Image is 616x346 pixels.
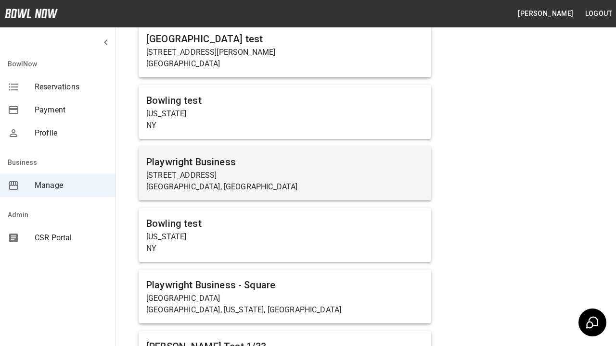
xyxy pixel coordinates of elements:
span: Payment [35,104,108,116]
p: [GEOGRAPHIC_DATA], [US_STATE], [GEOGRAPHIC_DATA] [146,304,423,316]
span: CSR Portal [35,232,108,244]
p: [US_STATE] [146,231,423,243]
h6: Playwright Business [146,154,423,170]
p: [GEOGRAPHIC_DATA] [146,293,423,304]
p: NY [146,120,423,131]
p: [STREET_ADDRESS] [146,170,423,181]
span: Profile [35,127,108,139]
img: logo [5,9,58,18]
h6: Bowling test [146,216,423,231]
button: Logout [581,5,616,23]
p: [GEOGRAPHIC_DATA] [146,58,423,70]
p: [STREET_ADDRESS][PERSON_NAME] [146,47,423,58]
span: Reservations [35,81,108,93]
p: [GEOGRAPHIC_DATA], [GEOGRAPHIC_DATA] [146,181,423,193]
h6: Playwright Business - Square [146,277,423,293]
button: [PERSON_NAME] [514,5,577,23]
h6: [GEOGRAPHIC_DATA] test [146,31,423,47]
p: [US_STATE] [146,108,423,120]
h6: Bowling test [146,93,423,108]
span: Manage [35,180,108,191]
p: NY [146,243,423,254]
